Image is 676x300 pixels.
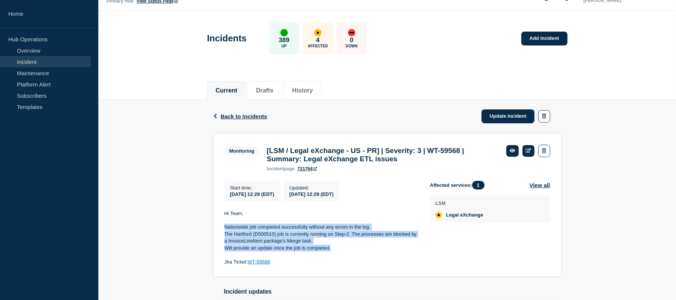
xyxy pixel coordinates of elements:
[289,191,334,197] div: [DATE] 12:29 (EDT)
[521,32,568,45] a: Add incident
[221,113,267,120] span: Back to Incidents
[248,259,270,265] a: WT-59568
[298,166,317,171] a: 721764
[216,87,238,94] button: Current
[436,212,442,218] div: affected
[316,36,319,44] p: 4
[267,166,295,171] p: page
[472,181,485,189] span: 1
[230,191,274,197] span: [DATE] 12:29 (EDT)
[280,29,288,36] div: up
[530,181,550,189] button: View all
[482,109,535,123] a: Update incident
[346,44,358,48] p: Down
[292,87,313,94] button: History
[430,181,488,189] span: Affected services:
[436,200,483,206] p: LSM
[267,166,284,171] span: incident
[282,44,287,48] p: Up
[213,113,267,120] button: Back to Incidents
[350,36,353,44] p: 0
[230,185,274,191] p: Start time :
[267,147,499,163] h3: [LSM / Legal eXchange - US - PR] | Severity: 3 | WT-59568 | Summary: Legal eXchange ETL issues
[224,210,418,217] p: Hi Team,
[279,36,289,44] p: 389
[224,288,562,295] h2: Incident updates
[224,245,418,252] p: Will provide an update once the job is completed.
[207,33,247,44] h1: Incidents
[308,44,328,48] p: Affected
[348,29,355,36] div: down
[224,224,418,230] p: Nationwide job completed successfully without any errors in the log.
[224,259,418,265] p: Jira Ticket:
[256,87,273,94] button: Drafts
[446,212,483,218] span: Legal eXchange
[224,147,259,155] span: Monitoring
[224,231,418,245] p: The Hartford (D500510) job is currently running on Step-2. The processes are blocked by a Invoice...
[314,29,322,36] div: affected
[289,185,334,191] p: Updated :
